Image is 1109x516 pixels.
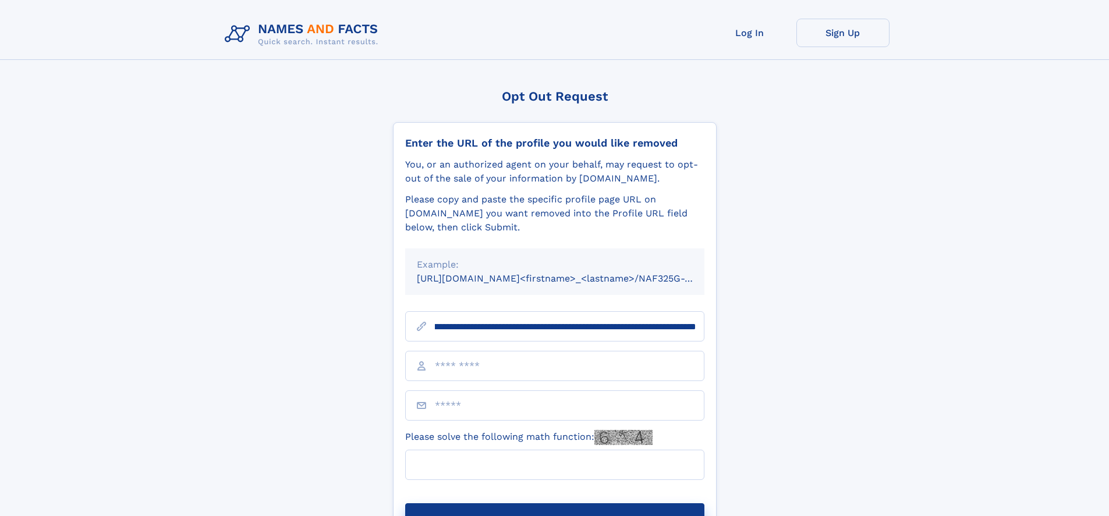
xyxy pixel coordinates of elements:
[703,19,796,47] a: Log In
[405,430,653,445] label: Please solve the following math function:
[405,193,704,234] div: Please copy and paste the specific profile page URL on [DOMAIN_NAME] you want removed into the Pr...
[417,273,727,284] small: [URL][DOMAIN_NAME]<firstname>_<lastname>/NAF325G-xxxxxxxx
[393,89,717,104] div: Opt Out Request
[220,19,388,50] img: Logo Names and Facts
[796,19,890,47] a: Sign Up
[417,258,693,272] div: Example:
[405,137,704,150] div: Enter the URL of the profile you would like removed
[405,158,704,186] div: You, or an authorized agent on your behalf, may request to opt-out of the sale of your informatio...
